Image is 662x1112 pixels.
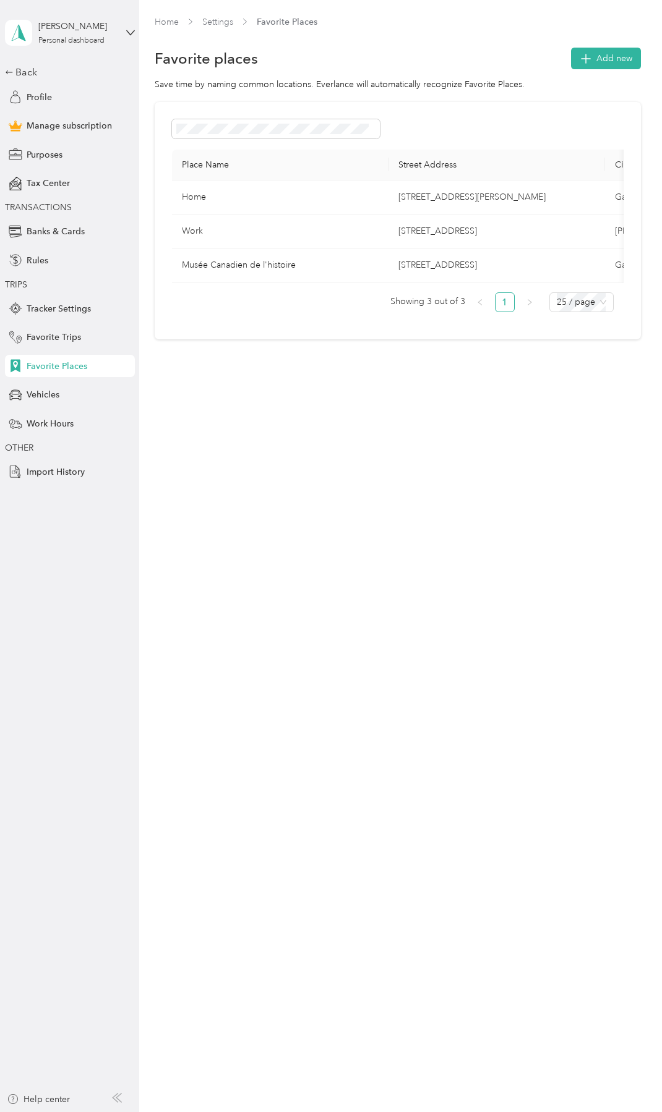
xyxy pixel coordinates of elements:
span: Favorite Places [257,15,317,28]
th: Place Name [172,150,389,180]
span: left [476,299,484,306]
span: Add new [596,52,632,65]
h1: Favorite places [155,52,258,65]
button: Help center [7,1093,70,1106]
div: Back [5,65,129,80]
div: Page Size [549,292,614,312]
th: Street Address [389,150,605,180]
span: TRANSACTIONS [5,202,72,213]
span: TRIPS [5,279,27,290]
td: 620 Rue De Vernon [389,214,605,248]
span: 25 / page [557,293,606,312]
li: Previous Page [470,292,490,312]
button: right [520,292,539,312]
a: 1 [496,293,514,312]
span: Favorite Trips [27,331,81,344]
li: Next Page [520,292,539,312]
a: Settings [202,17,233,27]
span: Rules [27,254,48,267]
div: [PERSON_NAME] [38,20,116,33]
button: Add new [571,48,641,69]
span: OTHER [5,443,33,453]
span: Tax Center [27,177,70,190]
td: 10 Rue Joe-Archambault, Gatineau [389,180,605,214]
button: left [470,292,490,312]
td: 100 Rue Laurier [389,248,605,282]
span: Showing 3 out of 3 [390,292,465,311]
span: Purposes [27,148,62,161]
a: Home [155,17,179,27]
iframe: Everlance-gr Chat Button Frame [593,1043,662,1112]
span: Vehicles [27,388,59,401]
span: Profile [27,91,52,104]
li: 1 [495,292,515,312]
span: right [526,299,533,306]
td: Musée Canadien de l'histoire [172,248,389,282]
span: Banks & Cards [27,225,85,238]
td: Work [172,214,389,248]
div: Save time by naming common locations. Everlance will automatically recognize Favorite Places. [155,78,641,91]
div: Personal dashboard [38,37,105,45]
span: Favorite Places [27,360,87,373]
span: Import History [27,465,85,478]
span: Tracker Settings [27,302,91,315]
span: Work Hours [27,417,74,430]
td: Home [172,180,389,214]
span: Manage subscription [27,119,112,132]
